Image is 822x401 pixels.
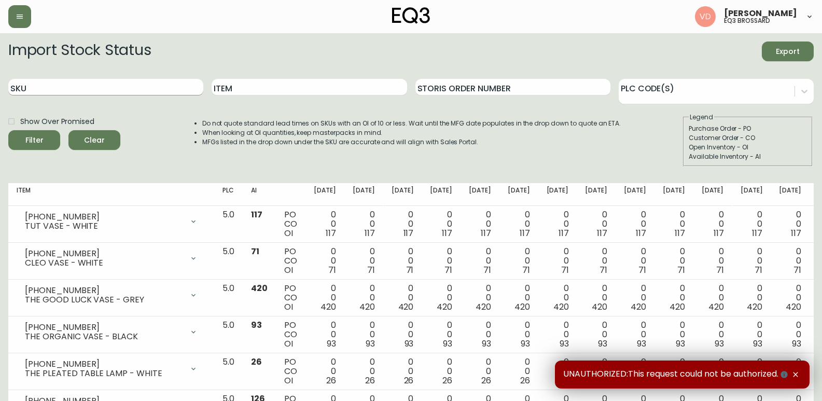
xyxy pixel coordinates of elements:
[695,6,716,27] img: 34cbe8de67806989076631741e6a7c6b
[481,375,491,386] span: 26
[663,284,685,312] div: 0 0
[25,212,183,222] div: [PHONE_NUMBER]
[25,134,44,147] div: Filter
[724,18,770,24] h5: eq3 brossard
[741,284,763,312] div: 0 0
[547,357,569,385] div: 0 0
[383,183,422,206] th: [DATE]
[585,247,607,275] div: 0 0
[398,301,414,313] span: 420
[251,209,262,220] span: 117
[326,375,336,386] span: 26
[741,357,763,385] div: 0 0
[771,183,810,206] th: [DATE]
[365,227,375,239] span: 117
[520,227,530,239] span: 117
[284,321,297,349] div: PO CO
[624,321,646,349] div: 0 0
[553,301,569,313] span: 420
[547,210,569,238] div: 0 0
[792,338,801,350] span: 93
[430,321,452,349] div: 0 0
[344,183,383,206] th: [DATE]
[17,357,206,380] div: [PHONE_NUMBER]THE PLEATED TABLE LAMP - WHITE
[353,210,375,238] div: 0 0
[637,338,646,350] span: 93
[499,183,538,206] th: [DATE]
[520,375,530,386] span: 26
[560,338,569,350] span: 93
[670,301,685,313] span: 420
[547,247,569,275] div: 0 0
[779,284,801,312] div: 0 0
[25,332,183,341] div: THE ORGANIC VASE - BLACK
[284,247,297,275] div: PO CO
[284,375,293,386] span: OI
[214,243,243,280] td: 5.0
[508,357,530,385] div: 0 0
[708,301,724,313] span: 420
[442,375,452,386] span: 26
[314,357,336,385] div: 0 0
[353,247,375,275] div: 0 0
[636,227,646,239] span: 117
[392,7,430,24] img: logo
[251,319,262,331] span: 93
[779,321,801,349] div: 0 0
[561,264,569,276] span: 71
[202,119,621,128] li: Do not quote standard lead times on SKUs with an OI of 10 or less. Wait until the MFG date popula...
[521,338,530,350] span: 93
[314,321,336,349] div: 0 0
[508,321,530,349] div: 0 0
[284,338,293,350] span: OI
[328,264,336,276] span: 71
[25,359,183,369] div: [PHONE_NUMBER]
[392,284,414,312] div: 0 0
[314,284,336,312] div: 0 0
[724,9,797,18] span: [PERSON_NAME]
[251,282,268,294] span: 420
[663,321,685,349] div: 0 0
[359,301,375,313] span: 420
[677,264,685,276] span: 71
[508,284,530,312] div: 0 0
[25,222,183,231] div: TUT VASE - WHITE
[403,227,414,239] span: 117
[314,210,336,238] div: 0 0
[770,45,805,58] span: Export
[430,284,452,312] div: 0 0
[8,130,60,150] button: Filter
[430,210,452,238] div: 0 0
[17,284,206,307] div: [PHONE_NUMBER]THE GOOD LUCK VASE - GREY
[461,183,499,206] th: [DATE]
[243,183,276,206] th: AI
[616,183,654,206] th: [DATE]
[689,143,807,152] div: Open Inventory - OI
[752,227,762,239] span: 117
[663,357,685,385] div: 0 0
[654,183,693,206] th: [DATE]
[585,357,607,385] div: 0 0
[483,264,491,276] span: 71
[585,284,607,312] div: 0 0
[786,301,801,313] span: 420
[508,247,530,275] div: 0 0
[469,357,491,385] div: 0 0
[392,357,414,385] div: 0 0
[624,284,646,312] div: 0 0
[481,227,491,239] span: 117
[563,369,790,380] span: UNAUTHORIZED:This request could not be authorized.
[702,284,724,312] div: 0 0
[469,284,491,312] div: 0 0
[327,338,336,350] span: 93
[482,338,491,350] span: 93
[577,183,616,206] th: [DATE]
[353,357,375,385] div: 0 0
[547,284,569,312] div: 0 0
[469,247,491,275] div: 0 0
[693,183,732,206] th: [DATE]
[732,183,771,206] th: [DATE]
[437,301,452,313] span: 420
[284,210,297,238] div: PO CO
[430,247,452,275] div: 0 0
